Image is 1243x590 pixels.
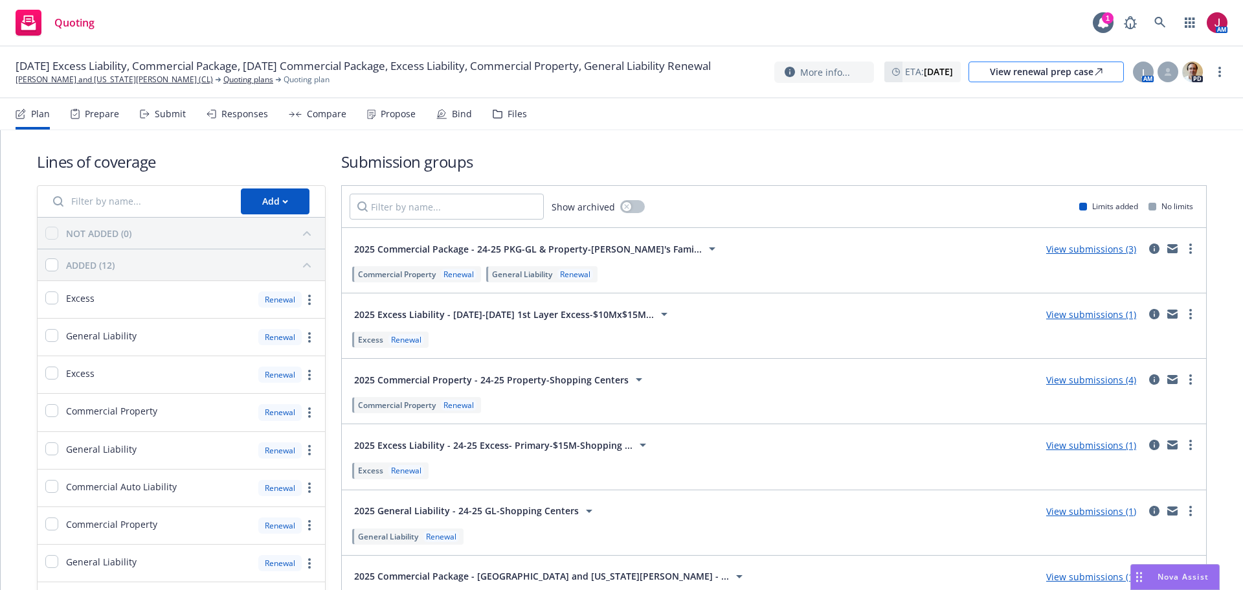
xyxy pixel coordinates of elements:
[350,367,651,392] button: 2025 Commercial Property - 24-25 Property-Shopping Centers
[969,62,1124,82] a: View renewal prep case
[1147,437,1162,453] a: circleInformation
[155,109,186,119] div: Submit
[358,334,383,345] span: Excess
[66,258,115,272] div: ADDED (12)
[66,329,137,343] span: General Liability
[37,151,326,172] h1: Lines of coverage
[354,242,702,256] span: 2025 Commercial Package - 24-25 PKG-GL & Property-[PERSON_NAME]'s Fami...
[1046,308,1136,321] a: View submissions (1)
[358,400,436,411] span: Commercial Property
[31,109,50,119] div: Plan
[66,480,177,494] span: Commercial Auto Liability
[1117,10,1143,36] a: Report a Bug
[302,405,317,420] a: more
[66,291,95,305] span: Excess
[284,74,330,85] span: Quoting plan
[223,74,273,85] a: Quoting plans
[258,442,302,459] div: Renewal
[354,373,629,387] span: 2025 Commercial Property - 24-25 Property-Shopping Centers
[258,404,302,420] div: Renewal
[1046,374,1136,386] a: View submissions (4)
[1147,503,1162,519] a: circleInformation
[1102,12,1114,24] div: 1
[302,442,317,458] a: more
[1165,306,1180,322] a: mail
[1183,306,1198,322] a: more
[1183,437,1198,453] a: more
[552,200,615,214] span: Show archived
[341,151,1207,172] h1: Submission groups
[1131,565,1147,589] div: Drag to move
[1182,62,1203,82] img: photo
[354,438,633,452] span: 2025 Excess Liability - 24-25 Excess- Primary-$15M-Shopping ...
[302,556,317,571] a: more
[1165,241,1180,256] a: mail
[1147,306,1162,322] a: circleInformation
[1183,241,1198,256] a: more
[350,236,724,262] button: 2025 Commercial Package - 24-25 PKG-GL & Property-[PERSON_NAME]'s Fami...
[302,292,317,308] a: more
[1165,372,1180,387] a: mail
[45,188,233,214] input: Filter by name...
[16,58,711,74] span: [DATE] Excess Liability, Commercial Package, [DATE] Commercial Package, Excess Liability, Commerc...
[1148,201,1193,212] div: No limits
[258,329,302,345] div: Renewal
[302,330,317,345] a: more
[66,442,137,456] span: General Liability
[302,517,317,533] a: more
[1212,64,1227,80] a: more
[302,480,317,495] a: more
[905,65,953,78] span: ETA :
[350,498,601,524] button: 2025 General Liability - 24-25 GL-Shopping Centers
[66,255,317,275] button: ADDED (12)
[354,504,579,517] span: 2025 General Liability - 24-25 GL-Shopping Centers
[354,569,729,583] span: 2025 Commercial Package - [GEOGRAPHIC_DATA] and [US_STATE][PERSON_NAME] - ...
[1130,564,1220,590] button: Nova Assist
[990,62,1103,82] div: View renewal prep case
[924,65,953,78] strong: [DATE]
[54,17,95,28] span: Quoting
[508,109,527,119] div: Files
[258,517,302,534] div: Renewal
[66,404,157,418] span: Commercial Property
[557,269,593,280] div: Renewal
[1207,12,1227,33] img: photo
[1183,372,1198,387] a: more
[1165,437,1180,453] a: mail
[354,308,654,321] span: 2025 Excess Liability - [DATE]-[DATE] 1st Layer Excess-$10Mx$15M...
[358,465,383,476] span: Excess
[66,517,157,531] span: Commercial Property
[16,74,213,85] a: [PERSON_NAME] and [US_STATE][PERSON_NAME] (CL)
[1046,571,1136,583] a: View submissions (1)
[1046,505,1136,517] a: View submissions (1)
[350,563,752,589] button: 2025 Commercial Package - [GEOGRAPHIC_DATA] and [US_STATE][PERSON_NAME] - ...
[262,189,288,214] div: Add
[1158,571,1209,582] span: Nova Assist
[221,109,268,119] div: Responses
[258,367,302,383] div: Renewal
[423,531,459,542] div: Renewal
[302,367,317,383] a: more
[1147,241,1162,256] a: circleInformation
[441,269,476,280] div: Renewal
[350,432,655,458] button: 2025 Excess Liability - 24-25 Excess- Primary-$15M-Shopping ...
[66,367,95,380] span: Excess
[258,555,302,571] div: Renewal
[388,334,424,345] div: Renewal
[1183,503,1198,519] a: more
[441,400,476,411] div: Renewal
[350,194,544,220] input: Filter by name...
[1147,372,1162,387] a: circleInformation
[258,291,302,308] div: Renewal
[800,65,850,79] span: More info...
[358,531,418,542] span: General Liability
[358,269,436,280] span: Commercial Property
[1147,10,1173,36] a: Search
[774,62,874,83] button: More info...
[350,301,677,327] button: 2025 Excess Liability - [DATE]-[DATE] 1st Layer Excess-$10Mx$15M...
[10,5,100,41] a: Quoting
[307,109,346,119] div: Compare
[1079,201,1138,212] div: Limits added
[1177,10,1203,36] a: Switch app
[388,465,424,476] div: Renewal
